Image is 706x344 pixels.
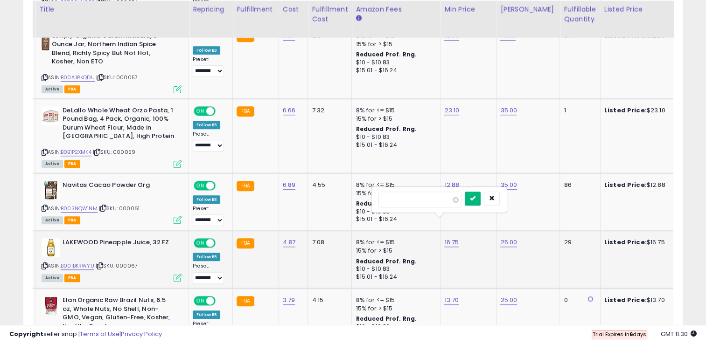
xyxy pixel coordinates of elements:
[42,274,63,282] span: All listings currently available for purchase on Amazon
[604,181,682,189] div: $12.88
[564,5,596,24] div: Fulfillable Quantity
[356,133,433,141] div: $10 - $10.83
[356,273,433,281] div: $15.01 - $16.24
[312,238,344,247] div: 7.08
[604,296,647,304] b: Listed Price:
[356,247,433,255] div: 15% for > $15
[312,296,344,304] div: 4.15
[500,180,517,190] a: 35.00
[500,296,517,305] a: 25.00
[61,148,91,156] a: B0B1P2XMK4
[214,239,229,247] span: OFF
[356,67,433,75] div: $15.01 - $16.24
[604,180,647,189] b: Listed Price:
[61,205,98,213] a: B003NQW1NM
[42,106,182,167] div: ASIN:
[604,31,647,40] b: Listed Price:
[42,216,63,224] span: All listings currently available for purchase on Amazon
[356,106,433,115] div: 8% for <= $15
[42,160,63,168] span: All listings currently available for purchase on Amazon
[283,238,296,247] a: 4.87
[214,181,229,189] span: OFF
[604,296,682,304] div: $13.70
[283,180,296,190] a: 6.89
[604,238,682,247] div: $16.75
[195,297,206,305] span: ON
[42,32,182,92] div: ASIN:
[444,106,459,115] a: 23.10
[63,296,176,333] b: Elan Organic Raw Brazil Nuts, 6.5 oz, Whole Nuts, No Shell, Non-GMO, Vegan, Gluten-Free, Kosher, ...
[42,32,49,50] img: 41YxQP6zHyL._SL40_.jpg
[193,206,225,227] div: Preset:
[96,74,138,81] span: | SKU: 000057
[93,148,135,156] span: | SKU: 000059
[356,40,433,48] div: 15% for > $15
[604,5,685,14] div: Listed Price
[500,5,556,14] div: [PERSON_NAME]
[500,106,517,115] a: 35.00
[193,5,229,14] div: Repricing
[214,107,229,115] span: OFF
[356,257,417,265] b: Reduced Prof. Rng.
[356,50,417,58] b: Reduced Prof. Rng.
[39,5,185,14] div: Title
[237,106,254,117] small: FBA
[604,106,682,115] div: $23.10
[63,106,176,143] b: DeLallo Whole Wheat Orzo Pasta, 1 Pound Bag, 4 Pack, Organic, 100% Durum Wheat Flour, Made in [GE...
[356,304,433,313] div: 15% for > $15
[214,297,229,305] span: OFF
[444,238,459,247] a: 16.75
[283,5,304,14] div: Cost
[193,46,220,55] div: Follow BB
[356,208,433,216] div: $10 - $10.83
[356,14,361,23] small: Amazon Fees.
[356,5,436,14] div: Amazon Fees
[9,330,43,338] strong: Copyright
[42,106,60,125] img: 51EPabwCYyL._SL40_.jpg
[42,181,182,223] div: ASIN:
[444,296,459,305] a: 13.70
[193,253,220,261] div: Follow BB
[42,238,182,281] div: ASIN:
[283,296,295,305] a: 3.79
[99,205,140,212] span: | SKU: 000061
[195,181,206,189] span: ON
[500,238,517,247] a: 25.00
[356,181,433,189] div: 8% for <= $15
[42,85,63,93] span: All listings currently available for purchase on Amazon
[42,238,60,257] img: 41e783yWj1L._SL40_.jpg
[193,56,225,77] div: Preset:
[237,296,254,306] small: FBA
[604,238,647,247] b: Listed Price:
[356,265,433,273] div: $10 - $10.83
[42,181,60,200] img: 41a-cjhpGkL._SL40_.jpg
[121,330,162,338] a: Privacy Policy
[564,238,593,247] div: 29
[193,131,225,152] div: Preset:
[193,121,220,129] div: Follow BB
[444,5,492,14] div: Min Price
[312,181,344,189] div: 4.55
[356,296,433,304] div: 8% for <= $15
[237,181,254,191] small: FBA
[564,296,593,304] div: 0
[312,5,348,24] div: Fulfillment Cost
[356,200,417,207] b: Reduced Prof. Rng.
[63,238,176,249] b: LAKEWOOD Pineapple Juice, 32 FZ
[564,181,593,189] div: 86
[64,216,80,224] span: FBA
[312,106,344,115] div: 7.32
[661,330,697,338] span: 2025-08-18 11:30 GMT
[63,181,176,192] b: Navitas Cacao Powder Org
[193,263,225,284] div: Preset:
[61,262,94,270] a: B001BKRWYU
[593,330,646,338] span: Trial Expires in days
[356,315,417,323] b: Reduced Prof. Rng.
[356,238,433,247] div: 8% for <= $15
[356,141,433,149] div: $15.01 - $16.24
[80,330,119,338] a: Terms of Use
[564,106,593,115] div: 1
[42,296,60,315] img: 4120IuAKI0L._SL40_.jpg
[283,106,296,115] a: 6.66
[604,106,647,115] b: Listed Price:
